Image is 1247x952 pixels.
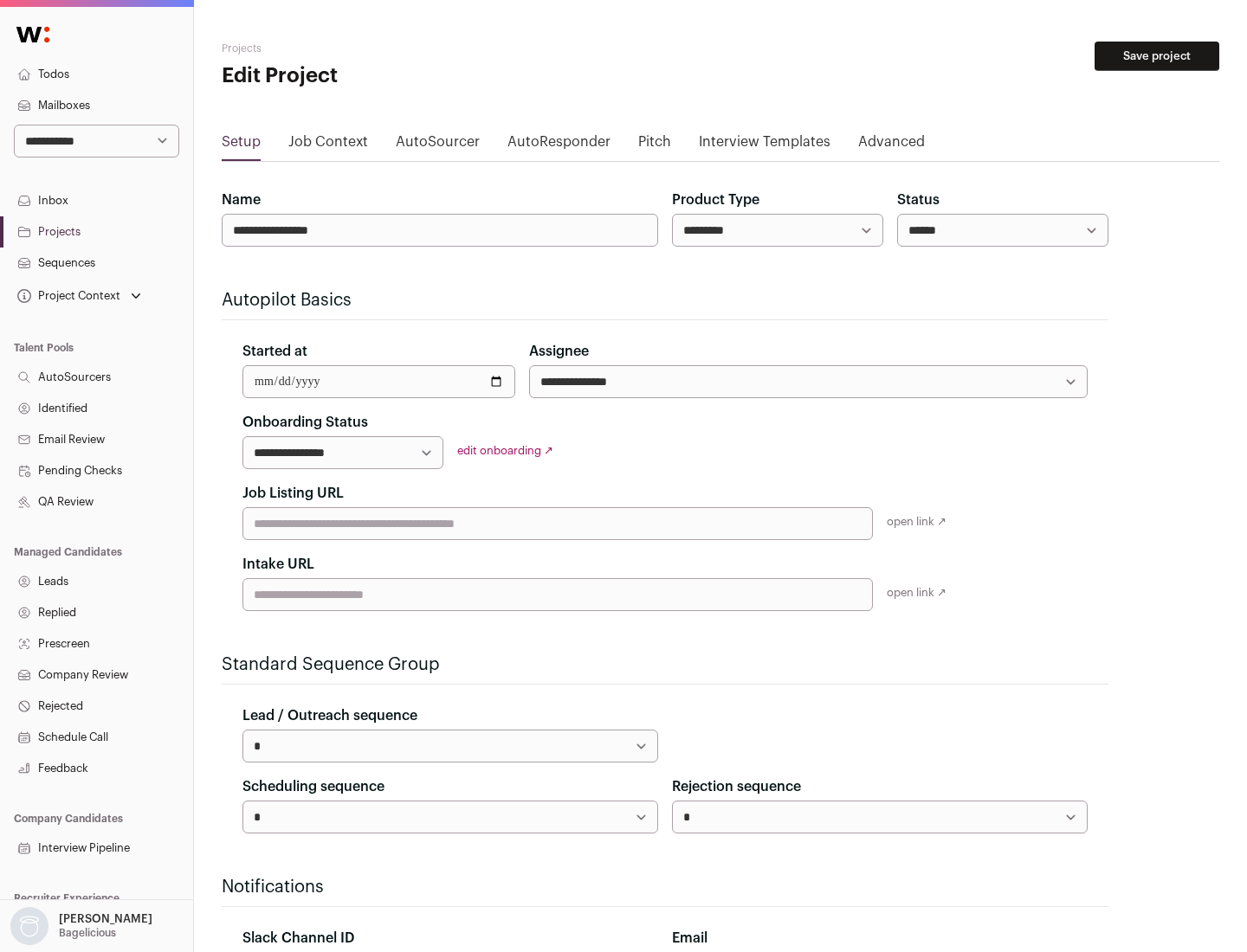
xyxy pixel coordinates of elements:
[507,132,611,159] a: AutoResponder
[222,42,554,55] h2: Projects
[638,132,671,159] a: Pitch
[14,289,120,303] div: Project Context
[672,928,1088,949] div: Email
[59,926,116,940] p: Bagelicious
[222,132,261,159] a: Setup
[396,132,480,159] a: AutoSourcer
[529,341,589,362] label: Assignee
[242,412,368,433] label: Onboarding Status
[242,483,344,504] label: Job Listing URL
[242,705,417,726] label: Lead / Outreach sequence
[242,554,314,575] label: Intake URL
[242,928,354,949] label: Slack Channel ID
[14,284,145,308] button: Open dropdown
[222,62,554,90] h1: Edit Project
[288,132,368,159] a: Job Context
[672,190,759,210] label: Product Type
[7,17,59,52] img: Wellfound
[59,912,152,926] p: [PERSON_NAME]
[242,776,384,797] label: Scheduling sequence
[858,132,925,159] a: Advanced
[222,875,1108,899] h2: Notifications
[7,907,156,945] button: Open dropdown
[1095,42,1219,71] button: Save project
[222,653,1108,677] h2: Standard Sequence Group
[699,132,830,159] a: Interview Templates
[897,190,940,210] label: Status
[222,288,1108,312] h2: Autopilot Basics
[457,445,553,456] a: edit onboarding ↗
[222,190,261,210] label: Name
[242,341,307,362] label: Started at
[10,907,48,945] img: nopic.png
[672,776,801,797] label: Rejection sequence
